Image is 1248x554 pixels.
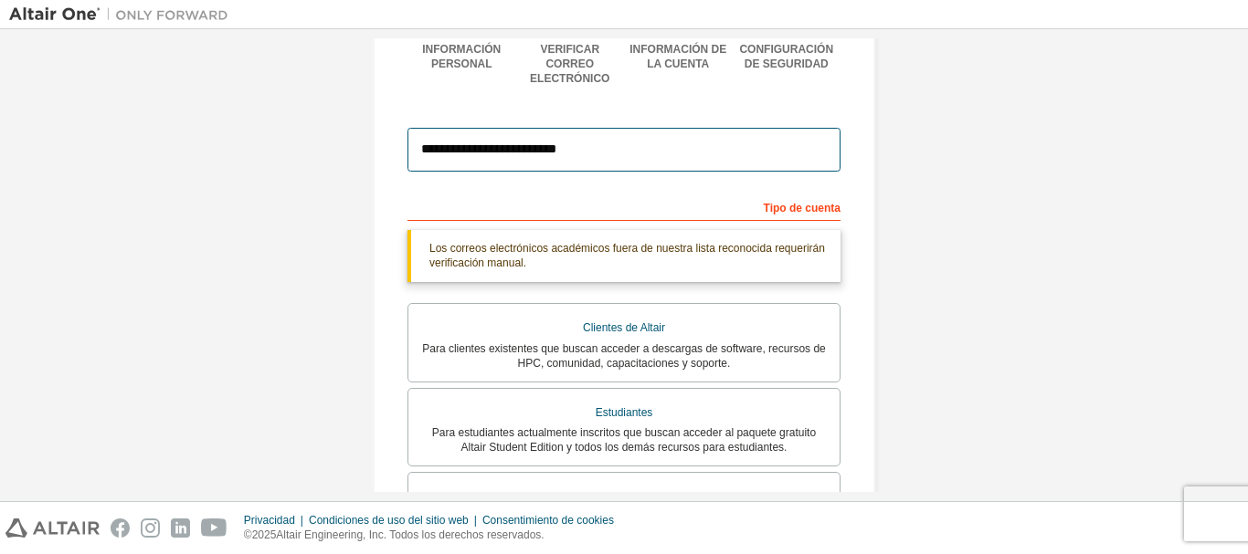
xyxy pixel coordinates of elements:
[603,490,645,503] font: Facultad
[276,528,544,541] font: Altair Engineering, Inc. Todos los derechos reservados.
[141,518,160,538] img: instagram.svg
[422,43,501,70] font: Información personal
[244,528,252,541] font: ©
[482,514,614,527] font: Consentimiento de cookies
[9,5,238,24] img: Altair Uno
[432,426,816,454] font: Para estudiantes actualmente inscritos que buscan acceder al paquete gratuito Altair Student Edit...
[530,43,609,85] font: Verificar correo electrónico
[244,514,295,527] font: Privacidad
[309,514,469,527] font: Condiciones de uso del sitio web
[429,242,825,269] font: Los correos electrónicos académicos fuera de nuestra lista reconocida requerirán verificación man...
[252,528,277,541] font: 2025
[629,43,726,70] font: Información de la cuenta
[171,518,190,538] img: linkedin.svg
[201,518,227,538] img: youtube.svg
[5,518,100,538] img: altair_logo.svg
[583,321,665,334] font: Clientes de Altair
[739,43,833,70] font: Configuración de seguridad
[111,518,130,538] img: facebook.svg
[422,342,826,370] font: Para clientes existentes que buscan acceder a descargas de software, recursos de HPC, comunidad, ...
[596,406,653,419] font: Estudiantes
[764,202,841,214] font: Tipo de cuenta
